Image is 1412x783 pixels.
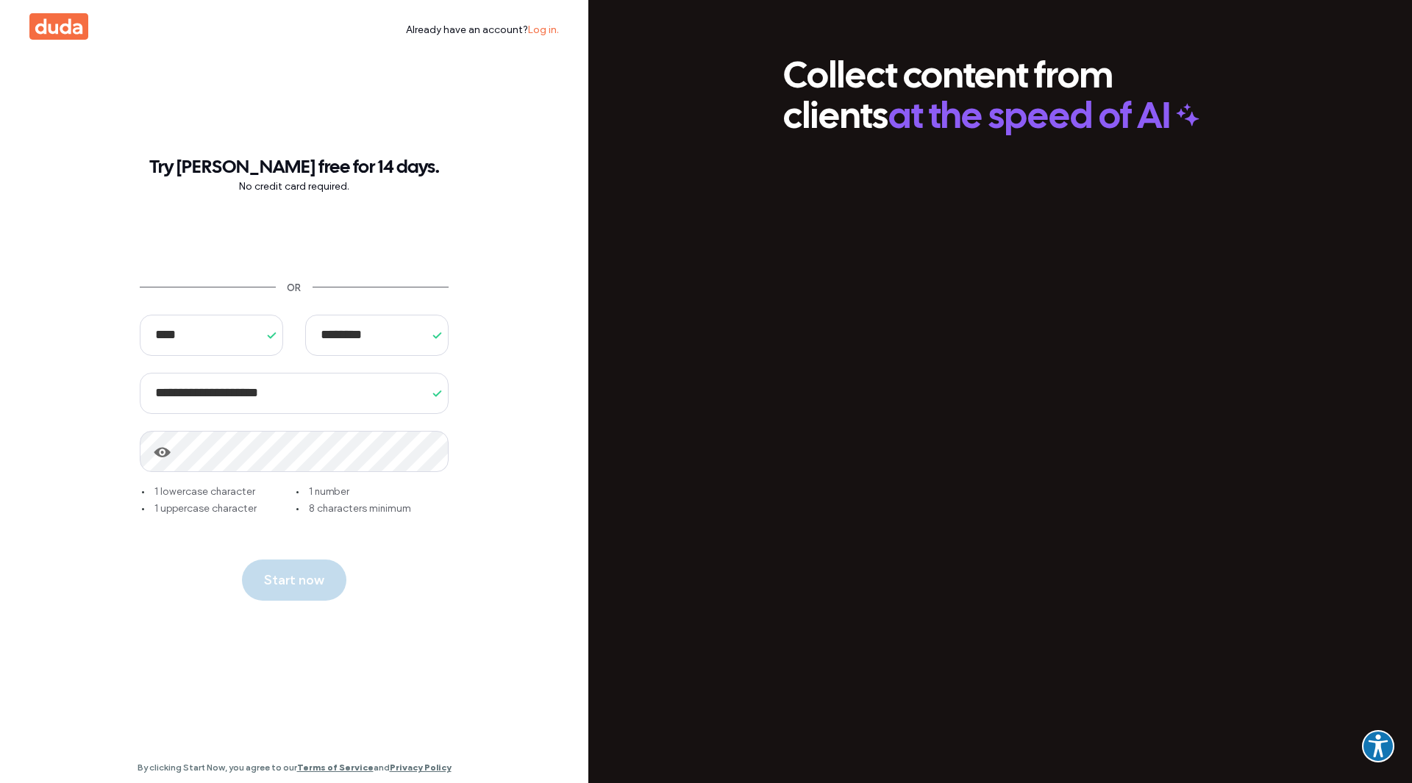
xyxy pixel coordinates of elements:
[140,180,449,193] p: No credit card required.
[276,282,313,293] div: OR
[140,147,449,179] h3: Try [PERSON_NAME] free for 14 days.
[1362,730,1394,765] aside: Accessibility Help Desk
[294,485,449,498] div: 1 number
[140,431,449,472] input: 1 lowercase character 1 number 1 uppercase character 8 characters minimum
[888,98,1171,138] span: at the speed of AI
[783,57,1217,138] div: Collect content from clients
[140,224,449,256] iframe: כפתור לכניסה באמצעות חשבון Google
[297,762,374,773] a: Terms of Service
[140,485,294,498] div: 1 lowercase character
[390,762,452,773] a: Privacy Policy
[406,24,559,37] div: Already have an account?
[1362,730,1394,762] button: Explore your accessibility options
[140,502,294,515] div: 1 uppercase character
[242,559,346,601] button: Start now
[294,502,449,515] div: 8 characters minimum
[528,24,559,36] a: Log in.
